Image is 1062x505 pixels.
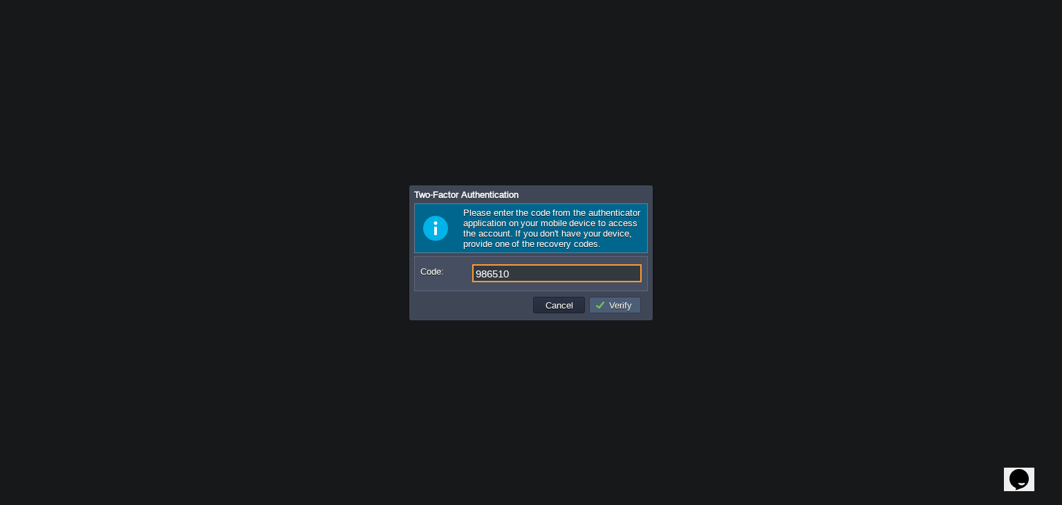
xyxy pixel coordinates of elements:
[541,299,577,311] button: Cancel
[1004,450,1048,491] iframe: chat widget
[595,299,636,311] button: Verify
[420,264,471,279] label: Code:
[414,203,648,253] div: Please enter the code from the authenticator application on your mobile device to access the acco...
[414,190,519,200] span: Two-Factor Authentication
